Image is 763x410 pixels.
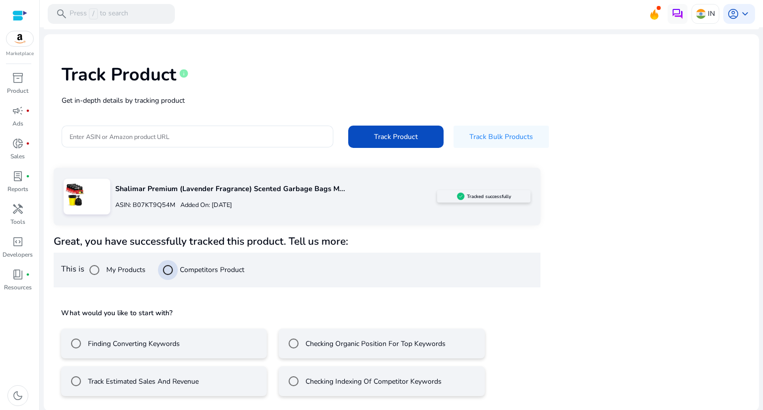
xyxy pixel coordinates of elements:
p: ASIN: B07KT9Q54M [115,201,175,210]
span: info [179,68,189,78]
label: My Products [104,265,146,275]
div: This is [54,253,540,287]
label: Competitors Product [178,265,244,275]
span: fiber_manual_record [26,174,30,178]
label: Checking Indexing Of Competitor Keywords [304,376,442,387]
span: donut_small [12,137,24,149]
p: Resources [4,283,32,292]
p: Product [7,86,28,95]
img: 71+lN88GinL.jpg [64,184,86,206]
p: Added On: [DATE] [175,201,232,210]
button: Track Product [348,126,444,148]
span: Track Product [374,132,418,142]
span: code_blocks [12,236,24,248]
p: Tools [10,217,25,226]
img: amazon.svg [6,31,33,46]
span: campaign [12,105,24,117]
p: IN [708,5,715,22]
p: Press to search [70,8,128,19]
p: Shalimar Premium (Lavender Fragrance) Scented Garbage Bags M... [115,184,437,195]
p: Marketplace [6,50,34,58]
h4: Great, you have successfully tracked this product. Tell us more: [54,235,540,248]
img: sellerapp_active [457,193,464,200]
span: lab_profile [12,170,24,182]
span: dark_mode [12,390,24,402]
span: fiber_manual_record [26,109,30,113]
button: Track Bulk Products [454,126,549,148]
span: search [56,8,68,20]
span: / [89,8,98,19]
label: Track Estimated Sales And Revenue [86,376,199,387]
label: Checking Organic Position For Top Keywords [304,339,446,349]
span: account_circle [727,8,739,20]
h1: Track Product [62,64,176,85]
p: Developers [2,250,33,259]
p: Ads [12,119,23,128]
span: fiber_manual_record [26,141,30,145]
img: in.svg [696,9,706,19]
h5: Tracked successfully [467,194,511,200]
label: Finding Converting Keywords [86,339,180,349]
span: Track Bulk Products [469,132,533,142]
p: Get in-depth details by tracking product [62,95,741,106]
span: keyboard_arrow_down [739,8,751,20]
p: Sales [10,152,25,161]
span: fiber_manual_record [26,273,30,276]
span: book_4 [12,269,24,280]
span: handyman [12,203,24,215]
h5: What would you like to start with? [61,308,533,318]
span: inventory_2 [12,72,24,84]
p: Reports [7,185,28,194]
